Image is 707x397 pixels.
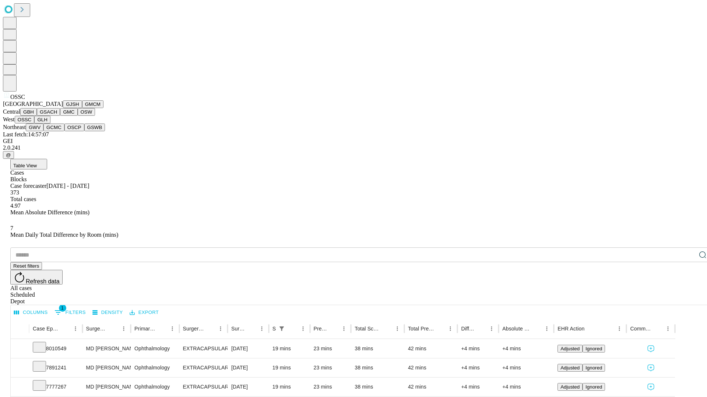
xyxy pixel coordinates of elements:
button: Menu [257,323,267,334]
span: Mean Daily Total Difference by Room (mins) [10,232,118,238]
button: Density [91,307,125,318]
div: 23 mins [314,339,348,358]
button: Sort [328,323,339,334]
button: Menu [486,323,497,334]
div: 38 mins [355,358,401,377]
button: Menu [663,323,673,334]
div: 42 mins [408,358,454,377]
div: 42 mins [408,378,454,396]
div: Primary Service [134,326,156,332]
span: Case forecaster [10,183,46,189]
button: Menu [339,323,349,334]
button: Sort [288,323,298,334]
span: OSSC [10,94,25,100]
button: GJSH [63,100,82,108]
button: Table View [10,159,47,169]
div: Surgery Name [183,326,204,332]
span: Ignored [585,384,602,390]
div: [DATE] [231,358,265,377]
div: Comments [630,326,651,332]
button: Ignored [583,364,605,372]
button: Ignored [583,383,605,391]
div: Ophthalmology [134,378,175,396]
button: Show filters [53,307,88,318]
div: GEI [3,138,704,144]
span: Northeast [3,124,26,130]
button: Sort [435,323,445,334]
button: Menu [70,323,81,334]
span: Ignored [585,365,602,371]
div: 38 mins [355,339,401,358]
div: 1 active filter [277,323,287,334]
button: Adjusted [557,364,583,372]
button: OSSC [15,116,35,124]
div: EXTRACAPSULAR CATARACT REMOVAL WITH [MEDICAL_DATA] [183,358,224,377]
div: Surgery Date [231,326,246,332]
button: GCMC [43,124,64,131]
button: Ignored [583,345,605,353]
div: Total Scheduled Duration [355,326,381,332]
button: Reset filters [10,262,42,270]
button: Export [128,307,161,318]
div: +4 mins [502,339,550,358]
div: Case Epic Id [33,326,59,332]
div: MD [PERSON_NAME] [PERSON_NAME] Md [86,339,127,358]
span: Table View [13,163,37,168]
div: 8010549 [33,339,79,358]
button: @ [3,151,14,159]
button: GBH [20,108,37,116]
div: 42 mins [408,339,454,358]
div: EXTRACAPSULAR CATARACT REMOVAL WITH [MEDICAL_DATA] [183,339,224,358]
button: GSWB [84,124,105,131]
span: Adjusted [560,384,580,390]
button: Select columns [12,307,50,318]
button: Sort [653,323,663,334]
div: Predicted In Room Duration [314,326,328,332]
button: Menu [542,323,552,334]
button: Menu [119,323,129,334]
button: Refresh data [10,270,63,285]
button: Menu [392,323,402,334]
span: Last fetch: 14:57:07 [3,131,49,137]
button: Adjusted [557,383,583,391]
button: Menu [215,323,226,334]
div: 23 mins [314,358,348,377]
button: GWV [26,124,43,131]
div: 19 mins [272,358,306,377]
div: Ophthalmology [134,339,175,358]
span: [DATE] - [DATE] [46,183,89,189]
div: Surgeon Name [86,326,108,332]
span: [GEOGRAPHIC_DATA] [3,101,63,107]
span: 7 [10,225,13,231]
div: [DATE] [231,339,265,358]
button: GLH [34,116,50,124]
button: Sort [585,323,595,334]
div: EXTRACAPSULAR CATARACT REMOVAL WITH [MEDICAL_DATA] [183,378,224,396]
span: Ignored [585,346,602,351]
div: Ophthalmology [134,358,175,377]
button: Sort [205,323,215,334]
button: Menu [445,323,455,334]
button: Sort [108,323,119,334]
span: West [3,116,15,122]
button: Expand [14,381,25,394]
div: +4 mins [461,378,495,396]
span: Refresh data [26,278,60,285]
button: Show filters [277,323,287,334]
span: 1 [59,304,66,312]
button: Adjusted [557,345,583,353]
button: Expand [14,362,25,375]
button: Menu [167,323,177,334]
div: +4 mins [461,339,495,358]
div: Difference [461,326,475,332]
div: EHR Action [557,326,584,332]
button: Sort [157,323,167,334]
button: Menu [298,323,308,334]
div: +4 mins [502,378,550,396]
div: 19 mins [272,339,306,358]
div: 7891241 [33,358,79,377]
button: GMC [60,108,77,116]
div: MD [PERSON_NAME] [PERSON_NAME] Md [86,358,127,377]
span: Central [3,108,20,115]
button: OSW [78,108,95,116]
